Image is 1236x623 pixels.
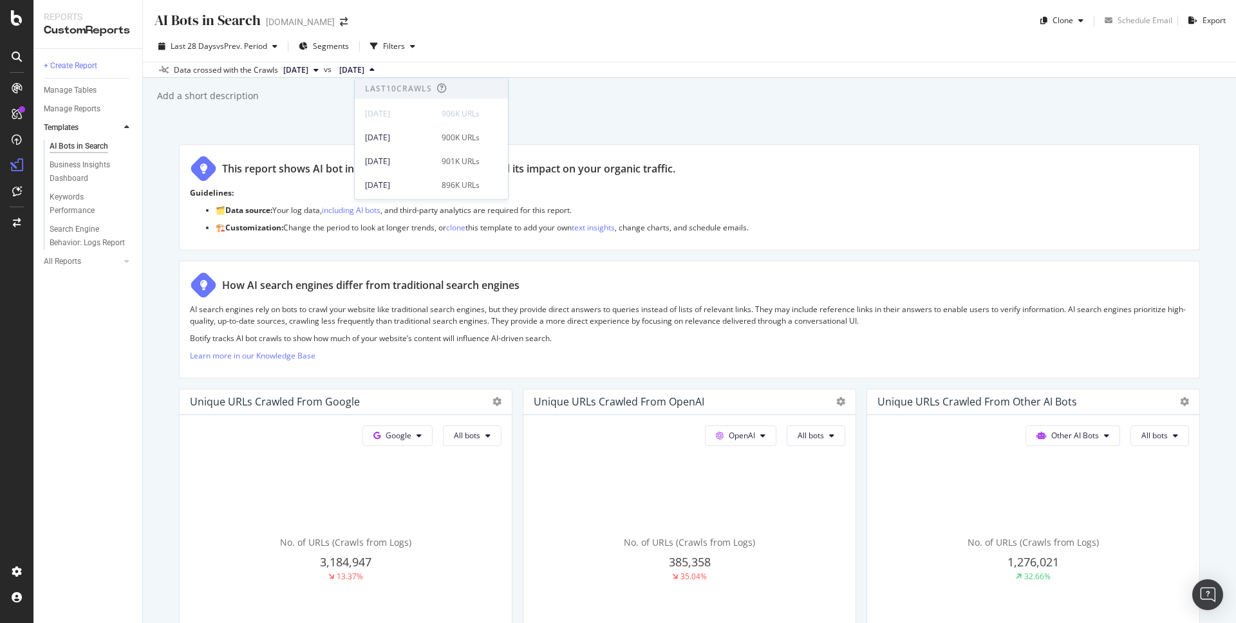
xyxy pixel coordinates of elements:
div: 900K URLs [442,131,480,143]
div: CustomReports [44,23,132,38]
div: Last 10 Crawls [365,83,432,94]
span: 2025 Aug. 18th [283,64,308,76]
div: Data crossed with the Crawls [174,64,278,76]
strong: Data source: [225,205,272,216]
div: Manage Tables [44,84,97,97]
button: Last 28 DaysvsPrev. Period [153,36,283,57]
div: 906K URLs [442,107,480,119]
p: Botify tracks AI bot crawls to show how much of your website’s content will influence AI-driven s... [190,333,1189,344]
span: Segments [313,41,349,51]
div: AI Bots in Search [153,10,261,30]
span: 385,358 [669,554,711,570]
div: All Reports [44,255,81,268]
div: 896K URLs [442,179,480,191]
a: Business Insights Dashboard [50,158,133,185]
div: Templates [44,121,79,135]
a: Learn more in our Knowledge Base [190,350,315,361]
div: Filters [383,41,405,51]
div: [DOMAIN_NAME] [266,15,335,28]
div: 35.04% [680,571,707,582]
span: OpenAI [729,430,755,441]
div: Unique URLs Crawled from OpenAI [534,395,704,408]
a: including AI bots [322,205,380,216]
div: AI Bots in Search [50,140,108,153]
div: Open Intercom Messenger [1192,579,1223,610]
div: Clone [1053,15,1073,26]
div: arrow-right-arrow-left [340,17,348,26]
button: All bots [443,425,501,446]
span: No. of URLs (Crawls from Logs) [624,536,755,548]
a: Keywords Performance [50,191,133,218]
div: Unique URLs Crawled from Google [190,395,360,408]
div: This report shows AI bot interaction with your website and its impact on your organic traffic. [222,162,675,176]
p: 🏗️ Change the period to look at longer trends, or this template to add your own , change charts, ... [216,222,1189,233]
div: + Create Report [44,59,97,73]
p: AI search engines rely on bots to crawl your website like traditional search engines, but they pr... [190,304,1189,326]
div: Unique URLs Crawled from Other AI Bots [877,395,1077,408]
a: Templates [44,121,120,135]
div: Schedule Email [1118,15,1172,26]
div: [DATE] [365,131,434,143]
span: No. of URLs (Crawls from Logs) [280,536,411,548]
button: All bots [1130,425,1189,446]
button: Filters [365,36,420,57]
button: [DATE] [334,62,380,78]
span: vs Prev. Period [216,41,267,51]
strong: Guidelines: [190,187,234,198]
span: Last 28 Days [171,41,216,51]
span: 1,276,021 [1007,554,1059,570]
button: Schedule Email [1100,10,1172,31]
div: Search Engine Behavior: Logs Report [50,223,126,250]
button: All bots [787,425,845,446]
div: 13.37% [337,571,363,582]
div: Manage Reports [44,102,100,116]
p: 🗂️ Your log data, , and third-party analytics are required for this report. [216,205,1189,216]
div: 32.66% [1024,571,1051,582]
a: All Reports [44,255,120,268]
div: [DATE] [365,107,434,119]
a: Manage Reports [44,102,133,116]
span: All bots [798,430,824,441]
span: All bots [454,430,480,441]
button: Other AI Bots [1025,425,1120,446]
span: All bots [1141,430,1168,441]
span: 2025 Jul. 21st [339,64,364,76]
a: clone [446,222,465,233]
strong: Customization: [225,222,283,233]
span: vs [324,64,334,75]
span: 3,184,947 [320,554,371,570]
div: [DATE] [365,179,434,191]
div: [DATE] [365,155,434,167]
button: Export [1183,10,1226,31]
button: Google [362,425,433,446]
button: OpenAI [705,425,776,446]
div: Keywords Performance [50,191,122,218]
span: Google [386,430,411,441]
button: Segments [294,36,354,57]
a: text insights [572,222,615,233]
a: + Create Report [44,59,133,73]
a: Search Engine Behavior: Logs Report [50,223,133,250]
div: How AI search engines differ from traditional search engines [222,278,520,293]
span: Other AI Bots [1051,430,1099,441]
div: Business Insights Dashboard [50,158,124,185]
div: Export [1203,15,1226,26]
div: Add a short description [156,89,259,102]
a: AI Bots in Search [50,140,133,153]
div: This report shows AI bot interaction with your website and its impact on your organic traffic.Gui... [179,144,1200,250]
div: Reports [44,10,132,23]
div: 901K URLs [442,155,480,167]
button: Clone [1035,10,1089,31]
button: [DATE] [278,62,324,78]
span: No. of URLs (Crawls from Logs) [968,536,1099,548]
div: How AI search engines differ from traditional search enginesAI search engines rely on bots to cra... [179,261,1200,378]
a: Manage Tables [44,84,133,97]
